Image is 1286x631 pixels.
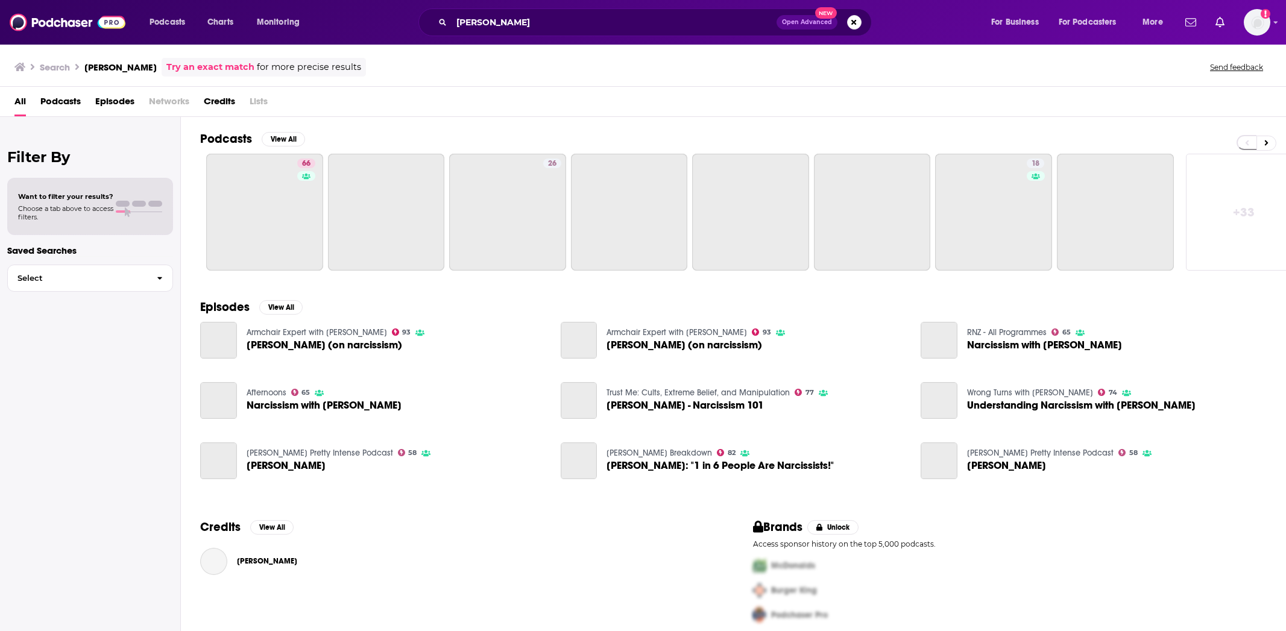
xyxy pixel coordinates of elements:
div: Search podcasts, credits, & more... [430,8,883,36]
a: Dr. Ramani Durvasula [200,548,227,575]
h2: Credits [200,520,241,535]
span: All [14,92,26,116]
img: Third Pro Logo [748,603,771,627]
a: Dr. Ramani Durvasula [200,442,237,479]
span: Logged in as hmill [1244,9,1270,36]
a: Ramani Durvasula (on narcissism) [561,322,597,359]
span: 66 [302,158,310,170]
button: View All [262,132,305,146]
span: Narcissism with [PERSON_NAME] [247,400,402,410]
a: RNZ - All Programmes [967,327,1047,337]
a: Ramani Durvasula (on narcissism) [607,340,762,350]
span: Choose a tab above to access filters. [18,204,113,221]
img: User Profile [1244,9,1270,36]
a: Show notifications dropdown [1211,12,1229,33]
h2: Episodes [200,300,250,315]
span: 93 [763,330,771,335]
a: Understanding Narcissism with Dr. Ramani Durvasula [921,382,957,419]
span: [PERSON_NAME] - Narcissism 101 [607,400,764,410]
span: for more precise results [257,60,361,74]
a: Mayim Bialik's Breakdown [607,448,712,458]
a: 74 [1098,389,1117,396]
img: Second Pro Logo [748,578,771,603]
a: Show notifications dropdown [1180,12,1201,33]
a: Ramani Durvasula (on narcissism) [247,340,402,350]
span: 82 [728,450,736,456]
a: Dr. Ramani Durvasula [967,460,1046,471]
span: 58 [408,450,417,456]
a: Wrong Turns with Jameela Jamil [967,388,1093,398]
a: 82 [717,449,736,456]
a: Narcissism with Dr Ramani Durvasula [921,322,957,359]
span: 65 [301,390,310,395]
span: Want to filter your results? [18,192,113,201]
span: [PERSON_NAME]: "1 in 6 People Are Narcissists!" [607,460,834,471]
span: Podchaser Pro [771,610,828,620]
span: Podcasts [150,14,185,31]
a: 93 [392,328,411,336]
span: Charts [207,14,233,31]
span: [PERSON_NAME] [237,556,297,566]
a: Understanding Narcissism with Dr. Ramani Durvasula [967,400,1196,410]
a: 65 [1051,328,1071,336]
img: Podchaser - Follow, Share and Rate Podcasts [10,11,125,34]
button: open menu [141,13,201,32]
span: 18 [1032,158,1039,170]
a: 58 [398,449,417,456]
a: 66 [297,159,315,168]
button: View All [250,520,294,535]
span: Burger King [771,585,817,595]
button: open menu [1134,13,1178,32]
span: Monitoring [257,14,300,31]
span: Understanding Narcissism with [PERSON_NAME] [967,400,1196,410]
a: 66 [206,154,323,271]
span: Lists [250,92,268,116]
span: More [1143,14,1163,31]
a: Trust Me: Cults, Extreme Belief, and Manipulation [607,388,790,398]
span: For Business [991,14,1039,31]
a: Dr. Ramani Durvasula [237,556,297,566]
a: Charts [200,13,241,32]
p: Saved Searches [7,245,173,256]
a: Dr. Ramani Durvasula: "1 in 6 People Are Narcissists!" [607,460,834,471]
a: Dr. Ramani Durvasula - Narcissism 101 [607,400,764,410]
a: Armchair Expert with Dax Shepard [247,327,387,337]
h2: Podcasts [200,131,252,146]
a: PodcastsView All [200,131,305,146]
a: Dr. Ramani Durvasula - Narcissism 101 [561,382,597,419]
a: Episodes [95,92,134,116]
a: 65 [291,389,310,396]
a: Try an exact match [166,60,254,74]
span: 77 [805,390,814,395]
a: Narcissism with Dr Ramani Durvasula [967,340,1122,350]
button: View All [259,300,303,315]
span: [PERSON_NAME] (on narcissism) [607,340,762,350]
span: Narcissism with [PERSON_NAME] [967,340,1122,350]
span: 58 [1129,450,1138,456]
h3: Search [40,61,70,73]
span: [PERSON_NAME] (on narcissism) [247,340,402,350]
a: Credits [204,92,235,116]
span: [PERSON_NAME] [967,460,1046,471]
button: open menu [983,13,1054,32]
span: 93 [402,330,411,335]
a: 26 [543,159,561,168]
a: Narcissism with Dr Ramani Durvasula [247,400,402,410]
span: [PERSON_NAME] [247,460,326,471]
a: 93 [752,328,771,336]
svg: Add a profile image [1261,9,1270,19]
h2: Brands [753,520,803,535]
h3: [PERSON_NAME] [84,61,157,73]
a: 18 [1027,159,1044,168]
a: Narcissism with Dr Ramani Durvasula [200,382,237,419]
a: Danica Patrick Pretty Intense Podcast [967,448,1114,458]
a: Dr. Ramani Durvasula: "1 in 6 People Are Narcissists!" [561,442,597,479]
button: Open AdvancedNew [777,15,837,30]
button: open menu [248,13,315,32]
a: Podcasts [40,92,81,116]
span: New [815,7,837,19]
a: 77 [795,389,814,396]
